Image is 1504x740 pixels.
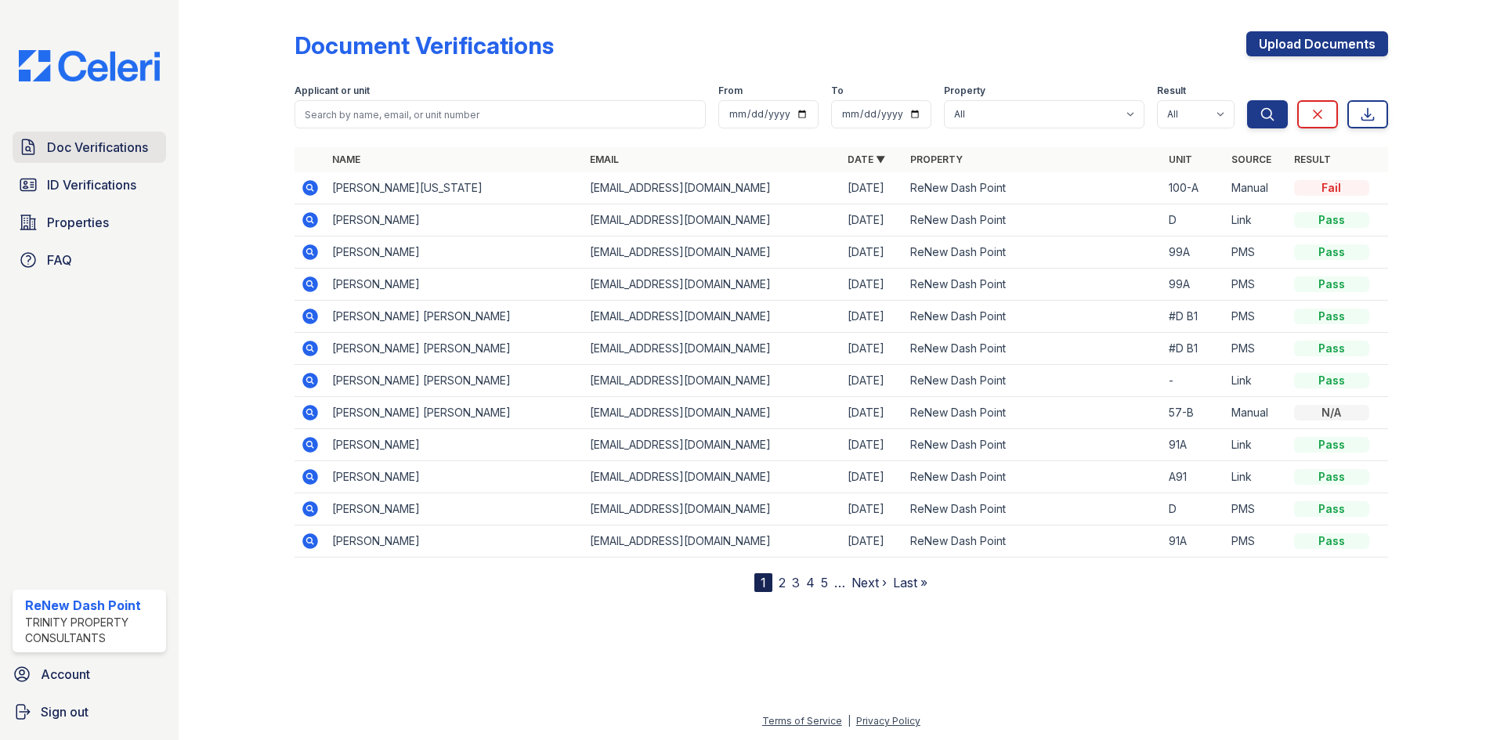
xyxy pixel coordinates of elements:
[1294,469,1369,485] div: Pass
[848,153,885,165] a: Date ▼
[851,575,887,590] a: Next ›
[13,207,166,238] a: Properties
[326,236,584,269] td: [PERSON_NAME]
[1162,204,1225,236] td: D
[326,525,584,558] td: [PERSON_NAME]
[6,659,172,690] a: Account
[590,153,619,165] a: Email
[1225,269,1288,301] td: PMS
[904,269,1162,301] td: ReNew Dash Point
[1225,525,1288,558] td: PMS
[584,397,841,429] td: [EMAIL_ADDRESS][DOMAIN_NAME]
[904,525,1162,558] td: ReNew Dash Point
[841,429,904,461] td: [DATE]
[326,461,584,493] td: [PERSON_NAME]
[1225,172,1288,204] td: Manual
[584,204,841,236] td: [EMAIL_ADDRESS][DOMAIN_NAME]
[834,573,845,592] span: …
[1294,244,1369,260] div: Pass
[584,269,841,301] td: [EMAIL_ADDRESS][DOMAIN_NAME]
[841,236,904,269] td: [DATE]
[841,269,904,301] td: [DATE]
[754,573,772,592] div: 1
[904,365,1162,397] td: ReNew Dash Point
[841,525,904,558] td: [DATE]
[1162,493,1225,525] td: D
[904,397,1162,429] td: ReNew Dash Point
[1162,461,1225,493] td: A91
[904,493,1162,525] td: ReNew Dash Point
[25,596,160,615] div: ReNew Dash Point
[1225,397,1288,429] td: Manual
[13,132,166,163] a: Doc Verifications
[1231,153,1271,165] a: Source
[1162,525,1225,558] td: 91A
[326,204,584,236] td: [PERSON_NAME]
[1162,269,1225,301] td: 99A
[326,429,584,461] td: [PERSON_NAME]
[841,365,904,397] td: [DATE]
[821,575,828,590] a: 5
[584,461,841,493] td: [EMAIL_ADDRESS][DOMAIN_NAME]
[718,85,743,97] label: From
[841,172,904,204] td: [DATE]
[25,615,160,646] div: Trinity Property Consultants
[848,715,851,727] div: |
[762,715,842,727] a: Terms of Service
[584,429,841,461] td: [EMAIL_ADDRESS][DOMAIN_NAME]
[792,575,800,590] a: 3
[13,244,166,276] a: FAQ
[1162,301,1225,333] td: #D B1
[904,236,1162,269] td: ReNew Dash Point
[584,333,841,365] td: [EMAIL_ADDRESS][DOMAIN_NAME]
[1225,493,1288,525] td: PMS
[904,333,1162,365] td: ReNew Dash Point
[1294,276,1369,292] div: Pass
[841,397,904,429] td: [DATE]
[584,172,841,204] td: [EMAIL_ADDRESS][DOMAIN_NAME]
[1294,212,1369,228] div: Pass
[1169,153,1192,165] a: Unit
[1294,309,1369,324] div: Pass
[47,251,72,269] span: FAQ
[47,138,148,157] span: Doc Verifications
[904,172,1162,204] td: ReNew Dash Point
[1294,437,1369,453] div: Pass
[841,301,904,333] td: [DATE]
[904,461,1162,493] td: ReNew Dash Point
[904,301,1162,333] td: ReNew Dash Point
[332,153,360,165] a: Name
[1157,85,1186,97] label: Result
[1162,236,1225,269] td: 99A
[893,575,927,590] a: Last »
[1162,365,1225,397] td: -
[47,213,109,232] span: Properties
[326,493,584,525] td: [PERSON_NAME]
[295,100,706,128] input: Search by name, email, or unit number
[1294,501,1369,517] div: Pass
[1225,429,1288,461] td: Link
[1294,153,1331,165] a: Result
[584,236,841,269] td: [EMAIL_ADDRESS][DOMAIN_NAME]
[6,50,172,81] img: CE_Logo_Blue-a8612792a0a2168367f1c8372b55b34899dd931a85d93a1a3d3e32e68fde9ad4.png
[326,172,584,204] td: [PERSON_NAME][US_STATE]
[944,85,985,97] label: Property
[841,461,904,493] td: [DATE]
[295,31,554,60] div: Document Verifications
[1225,333,1288,365] td: PMS
[841,493,904,525] td: [DATE]
[584,365,841,397] td: [EMAIL_ADDRESS][DOMAIN_NAME]
[1225,301,1288,333] td: PMS
[1162,333,1225,365] td: #D B1
[831,85,844,97] label: To
[1294,533,1369,549] div: Pass
[326,365,584,397] td: [PERSON_NAME] [PERSON_NAME]
[584,525,841,558] td: [EMAIL_ADDRESS][DOMAIN_NAME]
[1294,405,1369,421] div: N/A
[806,575,815,590] a: 4
[1225,236,1288,269] td: PMS
[1162,397,1225,429] td: 57-B
[856,715,920,727] a: Privacy Policy
[1294,373,1369,388] div: Pass
[841,204,904,236] td: [DATE]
